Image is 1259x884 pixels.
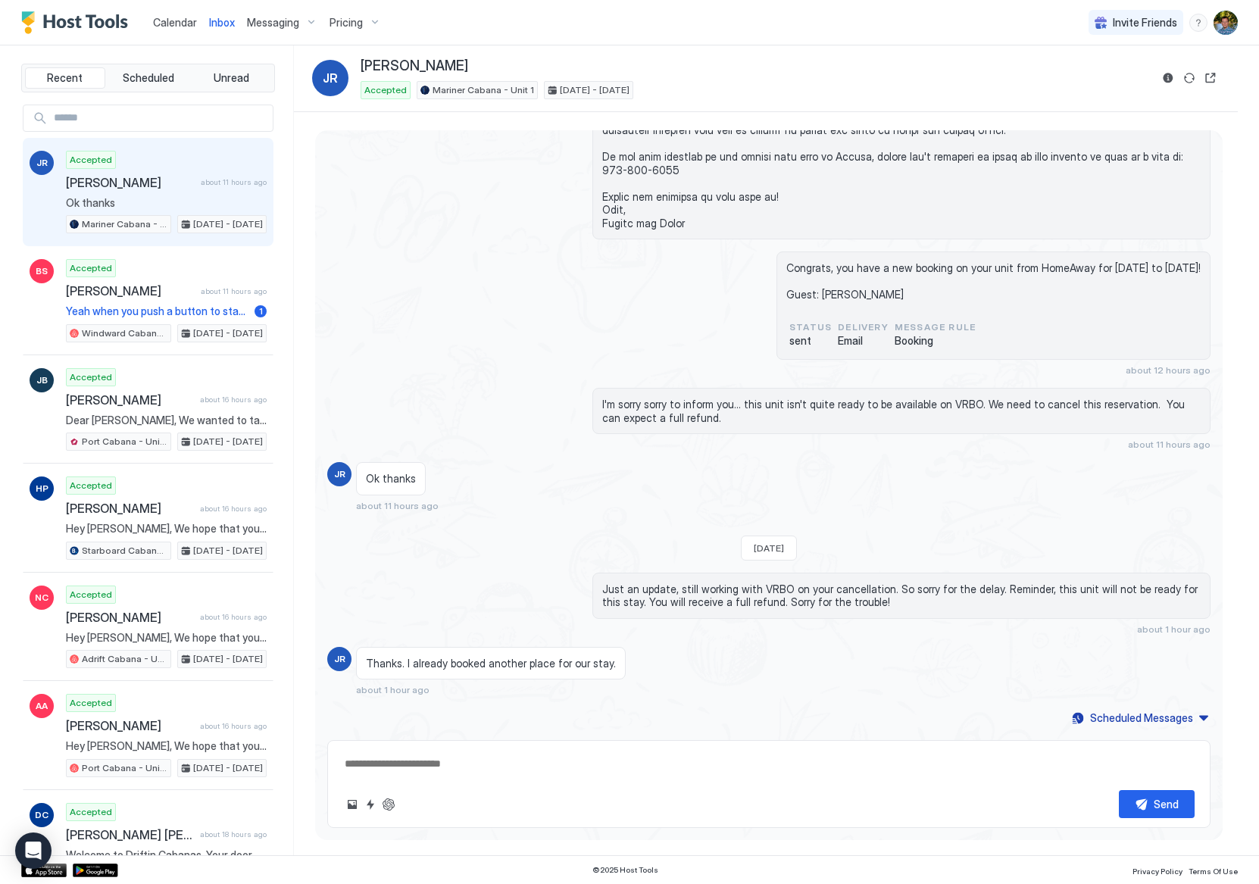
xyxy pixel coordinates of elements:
[361,58,468,75] span: [PERSON_NAME]
[66,283,195,298] span: [PERSON_NAME]
[200,395,267,405] span: about 16 hours ago
[1090,710,1193,726] div: Scheduled Messages
[1159,69,1177,87] button: Reservation information
[209,16,235,29] span: Inbox
[592,865,658,875] span: © 2025 Host Tools
[334,652,345,666] span: JR
[895,334,976,348] span: Booking
[356,684,430,695] span: about 1 hour ago
[70,479,112,492] span: Accepted
[1201,69,1220,87] button: Open reservation
[70,588,112,601] span: Accepted
[754,542,784,554] span: [DATE]
[1132,862,1182,878] a: Privacy Policy
[1189,14,1207,32] div: menu
[36,264,48,278] span: BS
[259,305,263,317] span: 1
[70,805,112,819] span: Accepted
[70,696,112,710] span: Accepted
[21,11,135,34] a: Host Tools Logo
[1128,439,1211,450] span: about 11 hours ago
[786,261,1201,301] span: Congrats, you have a new booking on your unit from HomeAway for [DATE] to [DATE]! Guest: [PERSON_...
[73,864,118,877] a: Google Play Store
[1189,867,1238,876] span: Terms Of Use
[380,795,398,814] button: ChatGPT Auto Reply
[36,482,48,495] span: HP
[247,16,299,30] span: Messaging
[48,105,273,131] input: Input Field
[1214,11,1238,35] div: User profile
[200,504,267,514] span: about 16 hours ago
[361,795,380,814] button: Quick reply
[82,217,167,231] span: Mariner Cabana - Unit 1
[66,631,267,645] span: Hey [PERSON_NAME], We hope that you are enjoying your stay in our Cabana. [DATE] will be your che...
[21,864,67,877] a: App Store
[66,739,267,753] span: Hey [PERSON_NAME], We hope that you are enjoying your stay in our Cabana. [DATE] will be your che...
[433,83,534,97] span: Mariner Cabana - Unit 1
[70,153,112,167] span: Accepted
[200,829,267,839] span: about 18 hours ago
[36,699,48,713] span: AA
[193,326,263,340] span: [DATE] - [DATE]
[66,522,267,536] span: Hey [PERSON_NAME], We hope that you are enjoying your stay in our Cabana. [DATE] will be your che...
[602,583,1201,609] span: Just an update, still working with VRBO on your cancellation. So sorry for the delay. Reminder, t...
[153,14,197,30] a: Calendar
[193,435,263,448] span: [DATE] - [DATE]
[1119,790,1195,818] button: Send
[330,16,363,30] span: Pricing
[66,501,194,516] span: [PERSON_NAME]
[35,808,48,822] span: DC
[560,83,629,97] span: [DATE] - [DATE]
[82,435,167,448] span: Port Cabana - Unit 3
[838,334,889,348] span: Email
[66,718,194,733] span: [PERSON_NAME]
[895,320,976,334] span: Message Rule
[200,612,267,622] span: about 16 hours ago
[1070,708,1211,728] button: Scheduled Messages
[193,544,263,558] span: [DATE] - [DATE]
[108,67,189,89] button: Scheduled
[25,67,105,89] button: Recent
[1113,16,1177,30] span: Invite Friends
[191,67,271,89] button: Unread
[82,326,167,340] span: Windward Cabana - Unit 10
[209,14,235,30] a: Inbox
[66,414,267,427] span: Dear [PERSON_NAME], We wanted to take a moment to thank you for choosing to stay at the [GEOGRAPH...
[193,217,263,231] span: [DATE] - [DATE]
[66,848,267,862] span: Welcome to Driftin Cabanas. Your door code for [PERSON_NAME] - Unit 4 is: 4484
[1154,796,1179,812] div: Send
[82,652,167,666] span: Adrift Cabana - Unit 6
[35,591,48,604] span: NC
[201,286,267,296] span: about 11 hours ago
[364,83,407,97] span: Accepted
[1180,69,1198,87] button: Sync reservation
[356,500,439,511] span: about 11 hours ago
[82,544,167,558] span: Starboard Cabana - Unit 2
[366,472,416,486] span: Ok thanks
[36,373,48,387] span: JB
[36,156,48,170] span: JR
[66,175,195,190] span: [PERSON_NAME]
[66,305,248,318] span: Yeah when you push a button to start the oven it says “oven loc”. I know I’m probably just blind,...
[1137,623,1211,635] span: about 1 hour ago
[1132,867,1182,876] span: Privacy Policy
[123,71,174,85] span: Scheduled
[838,320,889,334] span: Delivery
[366,657,616,670] span: Thanks. I already booked another place for our stay.
[1126,364,1211,376] span: about 12 hours ago
[66,827,194,842] span: [PERSON_NAME] [PERSON_NAME]
[789,320,832,334] span: status
[153,16,197,29] span: Calendar
[21,64,275,92] div: tab-group
[789,334,832,348] span: sent
[70,370,112,384] span: Accepted
[214,71,249,85] span: Unread
[602,398,1201,424] span: I'm sorry sorry to inform you... this unit isn't quite ready to be available on VRBO. We need to ...
[66,196,267,210] span: Ok thanks
[343,795,361,814] button: Upload image
[193,761,263,775] span: [DATE] - [DATE]
[70,261,112,275] span: Accepted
